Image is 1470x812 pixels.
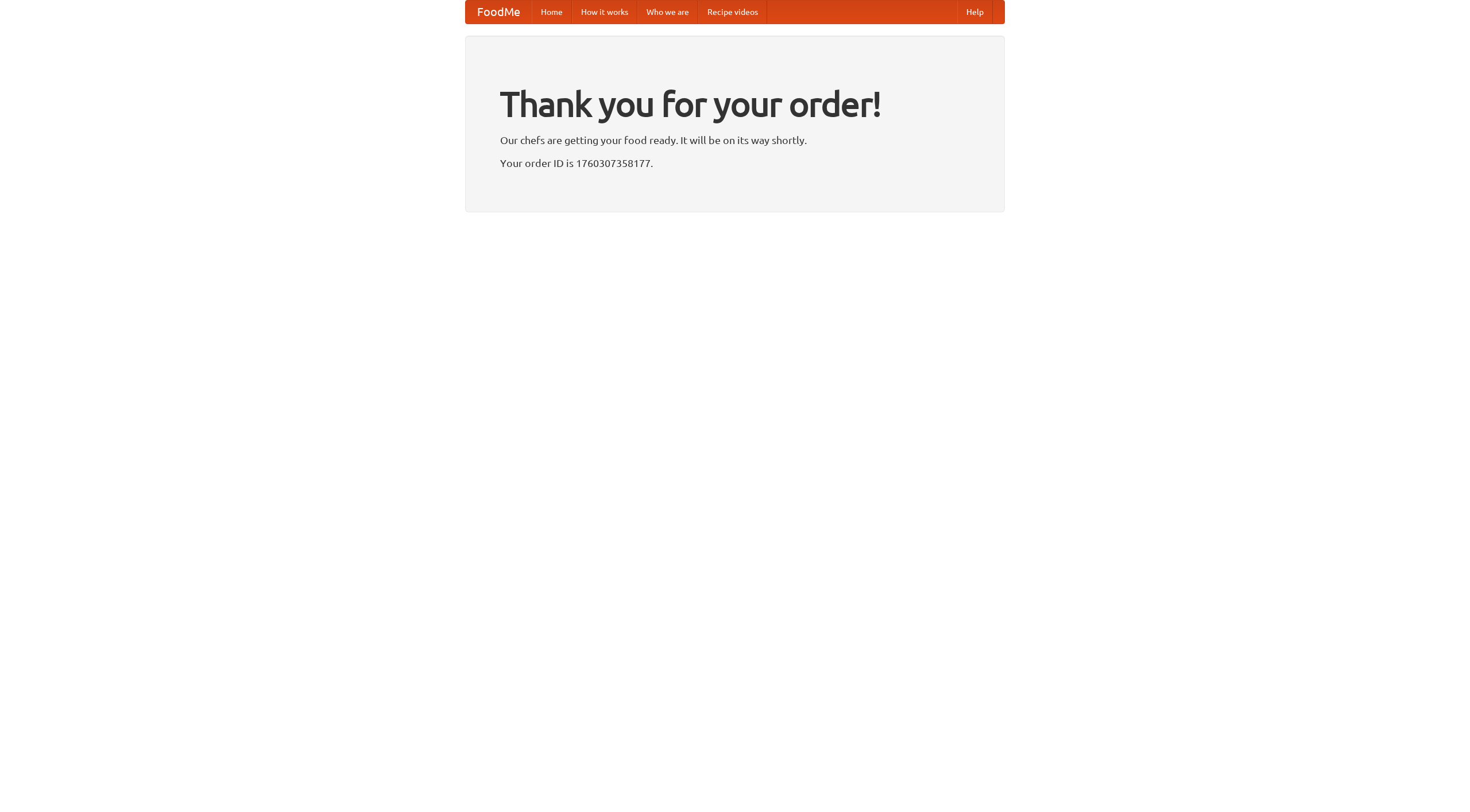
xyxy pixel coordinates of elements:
p: Your order ID is 1760307358177. [500,154,970,172]
h1: Thank you for your order! [500,76,970,131]
a: Who we are [637,1,698,24]
p: Our chefs are getting your food ready. It will be on its way shortly. [500,131,970,149]
a: FoodMe [466,1,532,24]
a: Home [532,1,572,24]
a: Help [957,1,993,24]
a: How it works [572,1,637,24]
a: Recipe videos [698,1,767,24]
